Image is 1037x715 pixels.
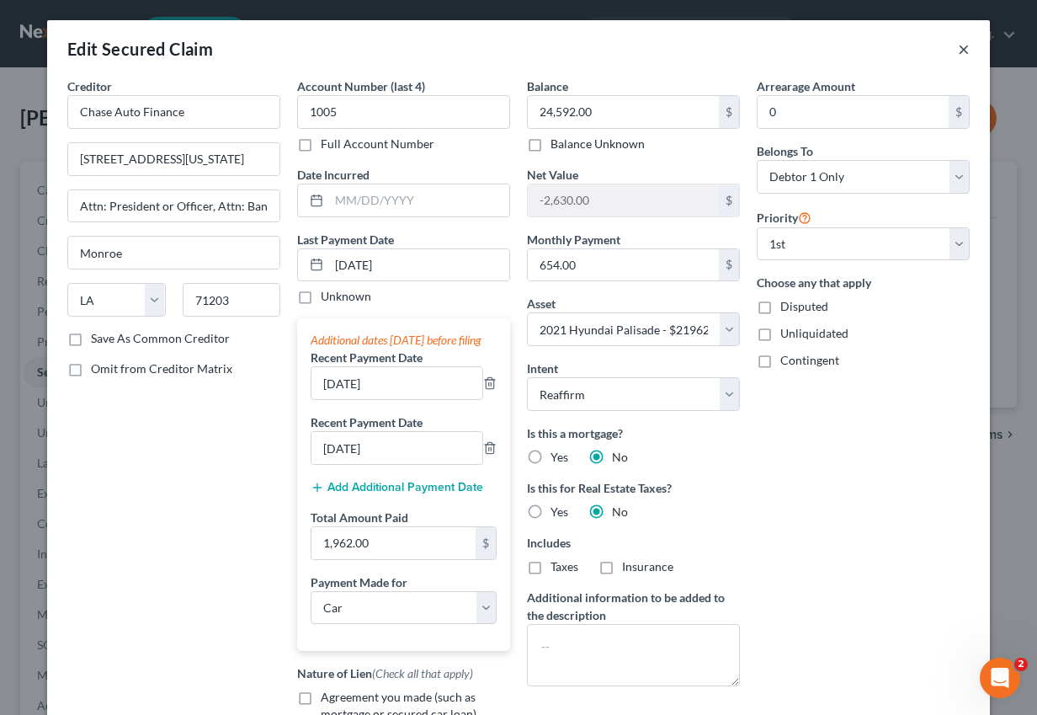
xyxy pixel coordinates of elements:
[528,96,719,128] input: 0.00
[68,190,279,222] input: Apt, Suite, etc...
[68,237,279,269] input: Enter city...
[757,274,970,291] label: Choose any that apply
[550,136,645,152] label: Balance Unknown
[780,326,848,340] span: Unliquidated
[297,95,510,129] input: XXXX
[311,349,423,366] label: Recent Payment Date
[67,37,213,61] div: Edit Secured Claim
[527,534,740,552] label: Includes
[527,296,556,311] span: Asset
[311,367,482,399] input: --
[612,504,628,519] span: No
[949,96,969,128] div: $
[311,432,482,464] input: --
[329,249,509,281] input: MM/DD/YYYY
[67,95,280,129] input: Search creditor by name...
[780,353,839,367] span: Contingent
[622,559,673,574] span: Insurance
[297,664,473,682] label: Nature of Lien
[1014,658,1028,671] span: 2
[91,330,230,347] label: Save As Common Creditor
[527,231,620,248] label: Monthly Payment
[68,143,279,175] input: Enter address...
[311,527,476,559] input: 0.00
[958,39,970,59] button: ×
[311,332,497,349] div: Additional dates [DATE] before filing
[311,481,483,494] button: Add Additional Payment Date
[527,424,740,442] label: Is this a mortgage?
[527,360,558,377] label: Intent
[550,450,568,464] span: Yes
[550,504,568,519] span: Yes
[528,184,719,216] input: 0.00
[758,96,949,128] input: 0.00
[527,166,578,184] label: Net Value
[757,207,811,227] label: Priority
[550,559,578,574] span: Taxes
[311,574,407,591] label: Payment Made for
[297,231,394,248] label: Last Payment Date
[527,589,740,624] label: Additional information to be added to the description
[321,288,371,305] label: Unknown
[321,136,434,152] label: Full Account Number
[372,666,473,680] span: (Check all that apply)
[780,299,828,313] span: Disputed
[91,361,232,376] span: Omit from Creditor Matrix
[757,77,855,95] label: Arrearage Amount
[329,184,509,216] input: MM/DD/YYYY
[528,249,719,281] input: 0.00
[297,166,370,184] label: Date Incurred
[527,77,568,95] label: Balance
[719,96,739,128] div: $
[311,509,408,526] label: Total Amount Paid
[980,658,1020,698] iframe: Intercom live chat
[476,527,496,559] div: $
[297,77,425,95] label: Account Number (last 4)
[183,283,281,317] input: Enter zip...
[719,249,739,281] div: $
[719,184,739,216] div: $
[67,79,112,93] span: Creditor
[612,450,628,464] span: No
[311,414,423,431] label: Recent Payment Date
[757,144,813,158] span: Belongs To
[527,479,740,497] label: Is this for Real Estate Taxes?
